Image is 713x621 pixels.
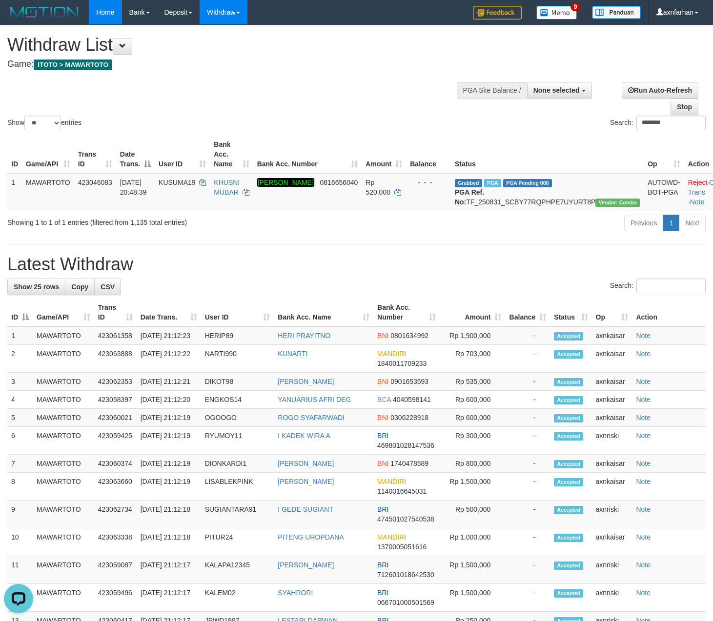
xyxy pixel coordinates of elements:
td: 423062353 [94,373,137,391]
a: Note [636,432,651,440]
span: BRI [377,561,388,569]
th: Amount: activate to sort column ascending [362,136,406,173]
td: MAWARTOTO [33,391,94,409]
td: axnkaisar [592,455,632,473]
img: panduan.png [592,6,641,19]
td: [DATE] 21:12:19 [137,409,201,427]
a: [PERSON_NAME] [278,561,334,569]
span: Marked by axnnatama [484,179,501,187]
td: MAWARTOTO [33,501,94,528]
td: MAWARTOTO [33,373,94,391]
span: BNI [377,378,388,385]
td: - [505,556,550,584]
td: MAWARTOTO [33,528,94,556]
a: Show 25 rows [7,279,65,295]
div: PGA Site Balance / [457,82,527,99]
td: MAWARTOTO [33,556,94,584]
th: Trans ID: activate to sort column ascending [74,136,116,173]
td: AUTOWD-BOT-PGA [644,173,684,211]
a: 1 [663,215,679,231]
h4: Game: [7,60,466,69]
a: Note [636,414,651,421]
a: Note [636,561,651,569]
td: 423059087 [94,556,137,584]
td: 11 [7,556,33,584]
span: Accepted [554,396,583,404]
td: MAWARTOTO [33,409,94,427]
a: Note [636,378,651,385]
td: Rp 1,900,000 [440,326,506,345]
td: 1 [7,326,33,345]
span: BNI [377,460,388,467]
td: KALEM02 [201,584,274,612]
td: 7 [7,455,33,473]
span: Copy 0901653593 to clipboard [390,378,428,385]
td: axnkaisar [592,391,632,409]
td: Rp 535,000 [440,373,506,391]
span: Show 25 rows [14,283,59,291]
td: axnkaisar [592,373,632,391]
td: PITUR24 [201,528,274,556]
td: KALAPA12345 [201,556,274,584]
span: Copy 0816656040 to clipboard [320,179,358,186]
td: 423063888 [94,345,137,373]
span: BNI [377,332,388,340]
a: PITENG UROPDANA [278,533,344,541]
td: - [505,473,550,501]
img: Feedback.jpg [473,6,522,20]
td: Rp 1,500,000 [440,556,506,584]
td: DIONKARDI1 [201,455,274,473]
td: Rp 1,500,000 [440,473,506,501]
th: Bank Acc. Number: activate to sort column ascending [373,299,440,326]
td: 423063338 [94,528,137,556]
td: 423059425 [94,427,137,455]
td: [DATE] 21:12:19 [137,427,201,455]
input: Search: [636,279,706,293]
span: Accepted [554,414,583,422]
span: BCA [377,396,391,403]
td: - [505,501,550,528]
span: 423046083 [78,179,112,186]
td: - [505,455,550,473]
span: CSV [101,283,115,291]
span: BRI [377,432,388,440]
a: Note [636,332,651,340]
td: MAWARTOTO [33,326,94,345]
td: - [505,427,550,455]
th: Op: activate to sort column ascending [644,136,684,173]
a: I GEDE SUGIANT [278,505,333,513]
a: Note [636,350,651,358]
a: Reject [688,179,708,186]
td: [DATE] 21:12:17 [137,556,201,584]
td: axnkaisar [592,409,632,427]
th: User ID: activate to sort column ascending [155,136,210,173]
td: MAWARTOTO [33,427,94,455]
th: Balance [406,136,451,173]
a: [PERSON_NAME] [278,378,334,385]
span: MANDIRI [377,533,406,541]
img: Button%20Memo.svg [536,6,577,20]
span: KUSUMA19 [159,179,195,186]
td: - [505,584,550,612]
td: [DATE] 21:12:21 [137,373,201,391]
span: Copy 1140016645031 to clipboard [377,487,427,495]
a: Copy [65,279,95,295]
span: Grabbed [455,179,482,187]
td: TF_250831_SCBY77RQPHPE7UYURT8P [451,173,644,211]
button: None selected [527,82,592,99]
span: None selected [533,86,580,94]
td: - [505,409,550,427]
th: Game/API: activate to sort column ascending [22,136,74,173]
span: [DATE] 20:48:39 [120,179,147,196]
input: Search: [636,116,706,130]
a: YANUARIUS AFRI DEG [278,396,351,403]
td: 423059496 [94,584,137,612]
span: BRI [377,589,388,597]
a: Previous [624,215,663,231]
td: [DATE] 21:12:23 [137,326,201,345]
span: Copy 1370005051616 to clipboard [377,543,427,551]
td: 423062734 [94,501,137,528]
label: Show entries [7,116,81,130]
td: axnriski [592,501,632,528]
td: [DATE] 21:12:20 [137,391,201,409]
